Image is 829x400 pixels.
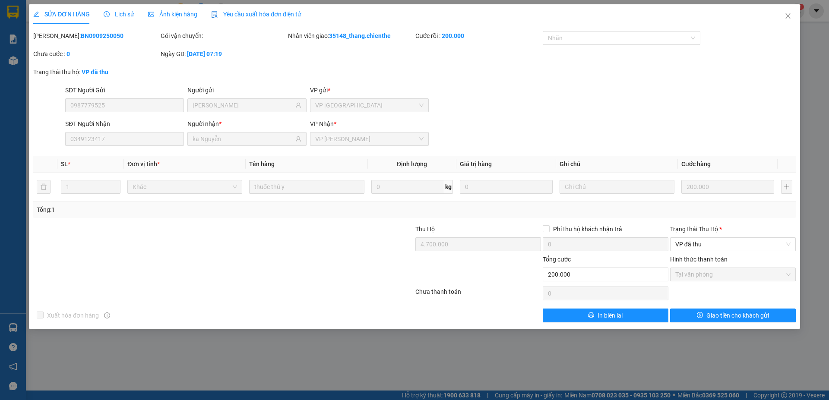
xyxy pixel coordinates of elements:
[415,226,435,233] span: Thu Hộ
[295,136,301,142] span: user
[161,31,286,41] div: Gói vận chuyển:
[681,180,774,194] input: 0
[187,119,306,129] div: Người nhận
[44,311,102,320] span: Xuất hóa đơn hàng
[33,11,90,18] span: SỬA ĐƠN HÀNG
[556,156,678,173] th: Ghi chú
[104,312,110,318] span: info-circle
[33,49,159,59] div: Chưa cước :
[442,32,464,39] b: 200.000
[675,238,791,251] span: VP đã thu
[211,11,301,18] span: Yêu cầu xuất hóa đơn điện tử
[675,268,791,281] span: Tại văn phòng
[37,180,51,194] button: delete
[161,49,286,59] div: Ngày GD:
[104,11,110,17] span: clock-circle
[33,31,159,41] div: [PERSON_NAME]:
[598,311,623,320] span: In biên lai
[37,205,320,214] div: Tổng: 1
[33,67,191,77] div: Trạng thái thu hộ:
[82,69,108,76] b: VP đã thu
[211,11,218,18] img: icon
[550,224,626,234] span: Phí thu hộ khách nhận trả
[315,99,424,112] span: VP Bắc Ninh
[588,312,594,319] span: printer
[148,11,154,17] span: picture
[133,180,237,193] span: Khác
[104,11,134,18] span: Lịch sử
[543,256,571,263] span: Tổng cước
[397,161,427,167] span: Định lượng
[65,119,184,129] div: SĐT Người Nhận
[33,11,39,17] span: edit
[706,311,769,320] span: Giao tiền cho khách gửi
[543,309,668,322] button: printerIn biên lai
[127,161,160,167] span: Đơn vị tính
[187,85,306,95] div: Người gửi
[460,180,553,194] input: 0
[148,11,197,18] span: Ảnh kiện hàng
[414,287,542,302] div: Chưa thanh toán
[295,102,301,108] span: user
[681,161,711,167] span: Cước hàng
[310,120,334,127] span: VP Nhận
[776,4,800,28] button: Close
[460,161,492,167] span: Giá trị hàng
[329,32,391,39] b: 35148_thang.chienthe
[670,256,728,263] label: Hình thức thanh toán
[670,309,796,322] button: dollarGiao tiền cho khách gửi
[249,180,364,194] input: VD: Bàn, Ghế
[781,180,792,194] button: plus
[785,13,791,19] span: close
[444,180,453,194] span: kg
[670,224,796,234] div: Trạng thái Thu Hộ
[61,161,68,167] span: SL
[310,85,429,95] div: VP gửi
[315,132,424,145] span: VP Hồ Chí Minh
[697,312,703,319] span: dollar
[249,161,275,167] span: Tên hàng
[81,32,123,39] b: BN0909250050
[65,85,184,95] div: SĐT Người Gửi
[560,180,674,194] input: Ghi Chú
[66,50,70,57] b: 0
[288,31,414,41] div: Nhân viên giao:
[193,134,293,144] input: Tên người nhận
[187,50,222,57] b: [DATE] 07:19
[415,31,541,41] div: Cước rồi :
[193,101,293,110] input: Tên người gửi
